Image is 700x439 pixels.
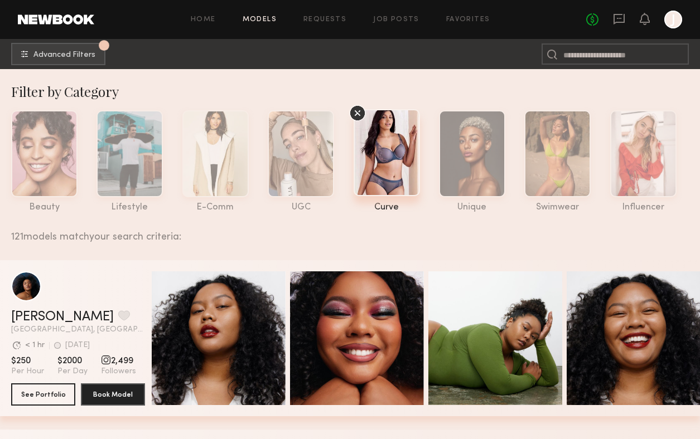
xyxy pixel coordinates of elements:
div: curve [354,203,420,212]
button: Book Model [81,383,145,406]
a: Job Posts [373,16,419,23]
a: [PERSON_NAME] [11,310,114,324]
div: UGC [268,203,334,212]
div: lifestyle [96,203,163,212]
span: $250 [11,355,44,367]
span: Advanced Filters [33,51,95,59]
span: Per Day [57,367,88,377]
div: beauty [11,203,78,212]
div: influencer [610,203,677,212]
div: e-comm [182,203,249,212]
div: unique [439,203,505,212]
span: $2000 [57,355,88,367]
span: 1 [103,43,105,48]
div: swimwear [524,203,591,212]
span: Followers [101,367,136,377]
a: J [664,11,682,28]
button: 1Advanced Filters [11,43,105,65]
a: Home [191,16,216,23]
div: < 1 hr [25,342,45,349]
div: 121 models match your search criteria: [11,219,691,242]
a: Favorites [446,16,490,23]
div: [DATE] [65,342,90,349]
a: Models [243,16,277,23]
span: [GEOGRAPHIC_DATA], [GEOGRAPHIC_DATA] [11,326,145,334]
span: Per Hour [11,367,44,377]
span: 2,499 [101,355,136,367]
a: Requests [303,16,346,23]
button: See Portfolio [11,383,75,406]
div: Filter by Category [11,82,700,100]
